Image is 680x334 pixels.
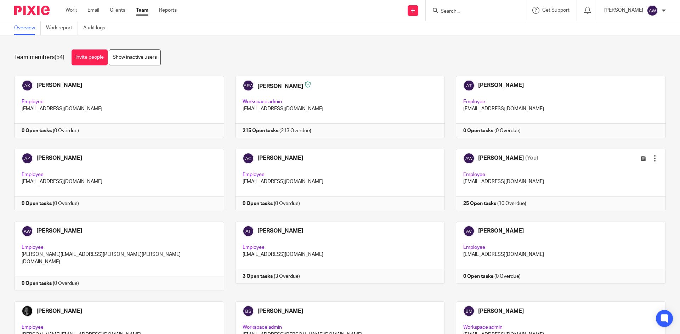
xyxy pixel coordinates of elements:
a: Clients [110,7,125,14]
img: svg%3E [647,5,658,16]
p: [PERSON_NAME] [604,7,643,14]
img: Pixie [14,6,50,15]
a: Show inactive users [109,49,161,65]
a: Work report [46,21,78,35]
h1: Team members [14,54,64,61]
span: Get Support [542,8,569,13]
a: Email [87,7,99,14]
a: Reports [159,7,177,14]
a: Work [66,7,77,14]
input: Search [440,8,504,15]
a: Overview [14,21,41,35]
a: Team [136,7,148,14]
a: Audit logs [83,21,110,35]
a: Invite people [72,49,108,65]
span: (54) [55,54,64,60]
